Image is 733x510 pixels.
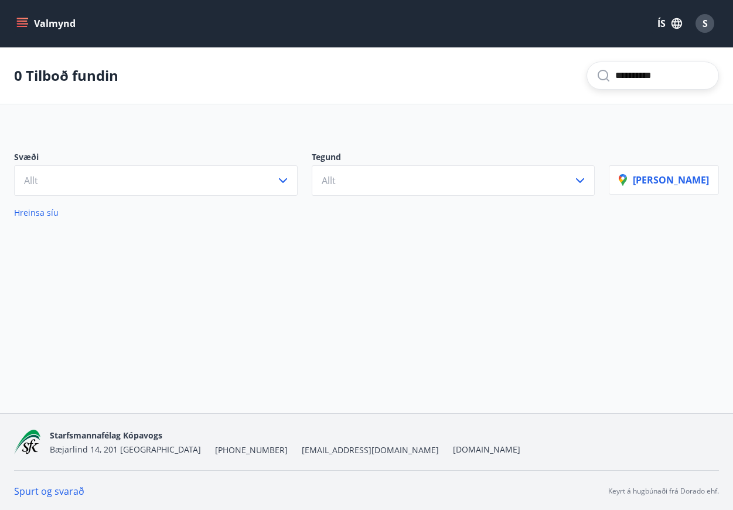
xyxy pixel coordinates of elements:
button: Allt [14,165,298,196]
p: [PERSON_NAME] [619,174,709,186]
button: Allt [312,165,595,196]
span: [EMAIL_ADDRESS][DOMAIN_NAME] [302,444,439,456]
button: [PERSON_NAME] [609,165,719,195]
a: Spurt og svarað [14,485,84,498]
p: 0 Tilboð fundin [14,66,118,86]
button: ÍS [651,13,688,34]
span: Starfsmannafélag Kópavogs [50,430,162,441]
span: S [703,17,708,30]
span: Bæjarlind 14, 201 [GEOGRAPHIC_DATA] [50,444,201,455]
a: [DOMAIN_NAME] [453,444,520,455]
p: Svæði [14,151,298,165]
span: Allt [24,174,38,187]
span: Allt [322,174,336,187]
button: menu [14,13,80,34]
img: x5MjQkxwhnYn6YREZUTEa9Q4KsBUeQdWGts9Dj4O.png [14,430,40,455]
span: Hreinsa síu [14,207,59,218]
span: [PHONE_NUMBER] [215,444,288,456]
p: Keyrt á hugbúnaði frá Dorado ehf. [608,486,719,497]
p: Tegund [312,151,595,165]
button: S [691,9,719,38]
